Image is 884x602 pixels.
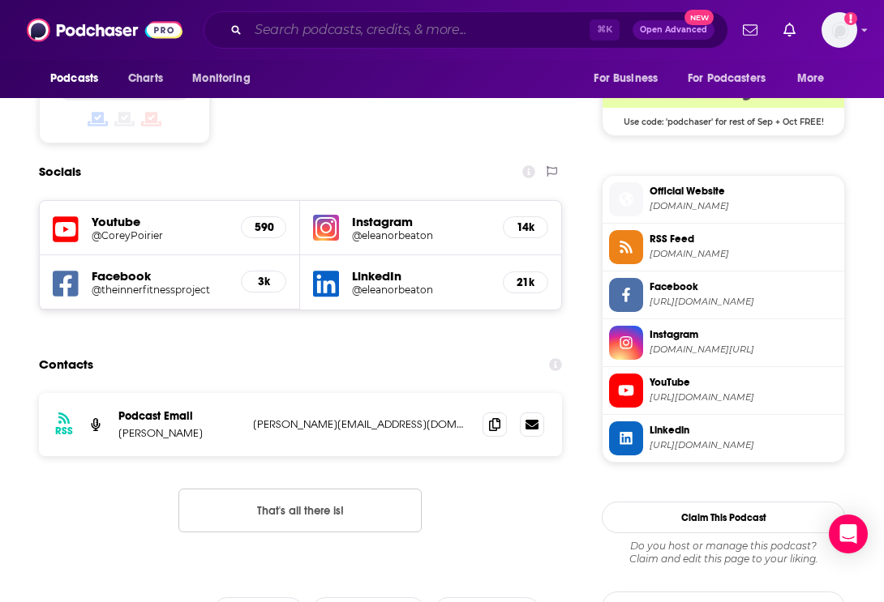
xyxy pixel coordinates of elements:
button: open menu [677,63,789,94]
button: open menu [582,63,678,94]
a: Official Website[DOMAIN_NAME] [609,182,838,216]
a: @theinnerfitnessproject [92,284,228,296]
h5: Instagram [352,214,489,229]
a: Show notifications dropdown [736,16,764,44]
button: Claim This Podcast [602,502,845,533]
h5: 21k [517,275,534,289]
span: More [797,67,825,90]
span: New [684,10,714,25]
svg: Add a profile image [844,12,857,25]
div: Claim and edit this page to your liking. [602,540,845,566]
h5: 14k [517,220,534,234]
span: Podcasts [50,67,98,90]
button: Open AdvancedNew [633,20,714,40]
span: YouTube [650,375,838,390]
span: Official Website [650,184,838,199]
a: YouTube[URL][DOMAIN_NAME] [609,374,838,408]
button: open menu [181,63,271,94]
h5: Facebook [92,268,228,284]
span: fiercefeminineleadership.libsyn.com [650,248,838,260]
span: safimedia.lpages.co [650,200,838,212]
span: https://www.facebook.com/theinnerfitnessproject [650,296,838,308]
span: Logged in as alignPR [822,12,857,48]
a: Show notifications dropdown [777,16,802,44]
h3: RSS [55,425,73,438]
h5: 590 [255,220,272,234]
p: Podcast Email [118,409,240,423]
span: Open Advanced [640,26,707,34]
span: Do you host or manage this podcast? [602,540,845,553]
span: https://www.linkedin.com/in/eleanorbeaton [650,439,838,451]
img: iconImage [313,215,339,241]
h2: Contacts [39,349,93,380]
a: Instagram[DOMAIN_NAME][URL] [609,326,838,360]
a: @CoreyPoirier [92,229,228,241]
img: Podchaser - Follow, Share and Rate Podcasts [27,15,182,45]
span: Charts [128,67,163,90]
span: RSS Feed [650,232,838,246]
h5: LinkedIn [352,268,489,284]
div: Open Intercom Messenger [829,514,868,553]
span: Instagram [650,327,838,342]
a: @eleanorbeaton [352,229,489,241]
a: Facebook[URL][DOMAIN_NAME] [609,278,838,312]
span: For Business [594,67,658,90]
div: Search podcasts, credits, & more... [204,11,728,49]
p: [PERSON_NAME] [118,426,240,440]
a: Charts [118,63,173,94]
h2: Socials [39,156,81,187]
button: Nothing here. [178,489,422,532]
span: ⌘ K [590,19,620,41]
a: Libsyn Deal: Use code: 'podchaser' for rest of Sep + Oct FREE! [603,59,844,126]
h5: 3k [255,275,272,288]
button: open menu [39,63,119,94]
h5: Youtube [92,214,228,229]
span: For Podcasters [688,67,766,90]
span: Use code: 'podchaser' for rest of Sep + Oct FREE! [603,108,844,127]
span: Facebook [650,280,838,294]
a: @eleanorbeaton [352,284,489,296]
span: https://www.youtube.com/@CoreyPoirier [650,391,838,403]
input: Search podcasts, credits, & more... [248,17,590,43]
span: Monitoring [192,67,250,90]
button: open menu [786,63,845,94]
button: Show profile menu [822,12,857,48]
a: Linkedin[URL][DOMAIN_NAME] [609,421,838,455]
span: instagram.com/eleanorbeaton [650,344,838,356]
span: Linkedin [650,423,838,438]
img: User Profile [822,12,857,48]
p: [PERSON_NAME][EMAIL_ADDRESS][DOMAIN_NAME] [253,417,468,431]
a: RSS Feed[DOMAIN_NAME] [609,230,838,264]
